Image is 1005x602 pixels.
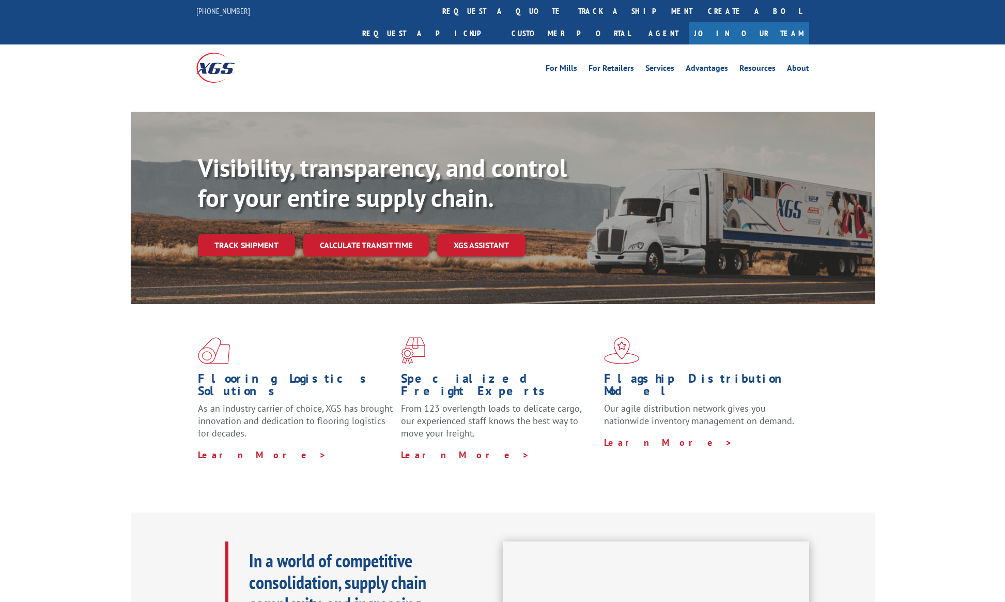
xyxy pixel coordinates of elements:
h1: Flooring Logistics Solutions [198,372,393,402]
a: Join Our Team [689,22,809,44]
a: About [787,64,809,76]
b: Visibility, transparency, and control for your entire supply chain. [198,152,567,214]
span: As an industry carrier of choice, XGS has brought innovation and dedication to flooring logistics... [198,402,393,439]
img: xgs-icon-total-supply-chain-intelligence-red [198,337,230,364]
span: Our agile distribution network gives you nationwide inventory management on demand. [604,402,794,427]
a: Agent [638,22,689,44]
p: From 123 overlength loads to delicate cargo, our experienced staff knows the best way to move you... [401,402,596,448]
img: xgs-icon-focused-on-flooring-red [401,337,425,364]
a: Track shipment [198,234,295,256]
img: xgs-icon-flagship-distribution-model-red [604,337,640,364]
h1: Flagship Distribution Model [604,372,799,402]
a: Request a pickup [354,22,504,44]
a: For Retailers [589,64,634,76]
a: Services [645,64,674,76]
a: Learn More > [198,449,327,461]
a: Learn More > [604,437,733,448]
a: [PHONE_NUMBER] [196,6,250,16]
a: XGS ASSISTANT [437,234,525,257]
a: Learn More > [401,449,530,461]
a: Customer Portal [504,22,638,44]
a: Advantages [686,64,728,76]
h1: Specialized Freight Experts [401,372,596,402]
a: Calculate transit time [303,234,429,257]
a: Resources [739,64,776,76]
a: For Mills [546,64,577,76]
